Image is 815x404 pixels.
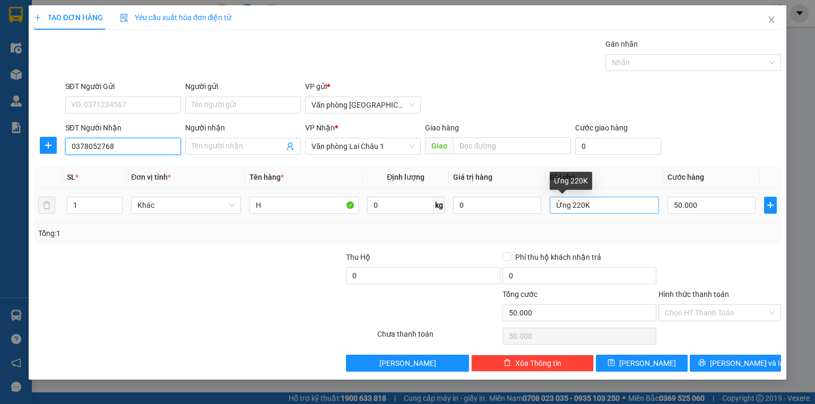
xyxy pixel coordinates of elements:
div: Tổng: 1 [38,227,315,239]
button: deleteXóa Thông tin [471,355,594,372]
span: Văn phòng Lai Châu 1 [311,138,414,154]
button: plus [40,137,57,154]
div: Người gửi [185,81,301,92]
div: Ứng 220K [550,172,592,190]
span: plus [34,14,41,21]
input: Cước giao hàng [575,138,661,155]
div: VP gửi [305,81,421,92]
div: Người nhận [185,122,301,134]
input: VD: Bàn, Ghế [249,197,359,214]
span: user-add [286,142,294,151]
input: Dọc đường [453,137,571,154]
span: [PERSON_NAME] và In [710,357,784,369]
img: icon [120,14,128,22]
span: Giá trị hàng [453,173,492,181]
span: [PERSON_NAME] [619,357,676,369]
span: save [608,359,615,367]
span: delete [504,359,511,367]
span: SL [67,173,75,181]
div: Chưa thanh toán [376,328,501,347]
span: Cước hàng [667,173,704,181]
input: Ghi Chú [550,197,659,214]
span: Tổng cước [502,290,537,298]
span: TẠO ĐƠN HÀNG [34,13,103,22]
label: Gán nhãn [605,40,638,48]
button: Close [757,5,786,35]
span: Giao hàng [425,124,459,132]
span: VP Nhận [305,124,335,132]
label: Hình thức thanh toán [658,290,729,298]
span: Thu Hộ [346,253,370,261]
span: Văn phòng Hà Nội [311,97,414,113]
span: Xóa Thông tin [515,357,561,369]
div: SĐT Người Gửi [65,81,181,92]
button: save[PERSON_NAME] [596,355,688,372]
button: plus [764,197,777,214]
span: Giao [425,137,453,154]
span: kg [434,197,445,214]
button: printer[PERSON_NAME] và In [690,355,782,372]
span: Đơn vị tính [131,173,171,181]
button: delete [38,197,55,214]
button: [PERSON_NAME] [346,355,469,372]
span: Định lượng [387,173,424,181]
span: Khác [137,197,234,213]
span: Yêu cầu xuất hóa đơn điện tử [120,13,232,22]
span: plus [765,201,776,209]
label: Cước giao hàng [575,124,628,132]
span: Tên hàng [249,173,284,181]
span: printer [698,359,706,367]
span: [PERSON_NAME] [379,357,436,369]
th: Ghi chú [545,167,663,188]
span: close [767,15,776,24]
div: SĐT Người Nhận [65,122,181,134]
span: plus [40,141,56,150]
input: 0 [453,197,541,214]
span: Phí thu hộ khách nhận trả [511,251,605,263]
